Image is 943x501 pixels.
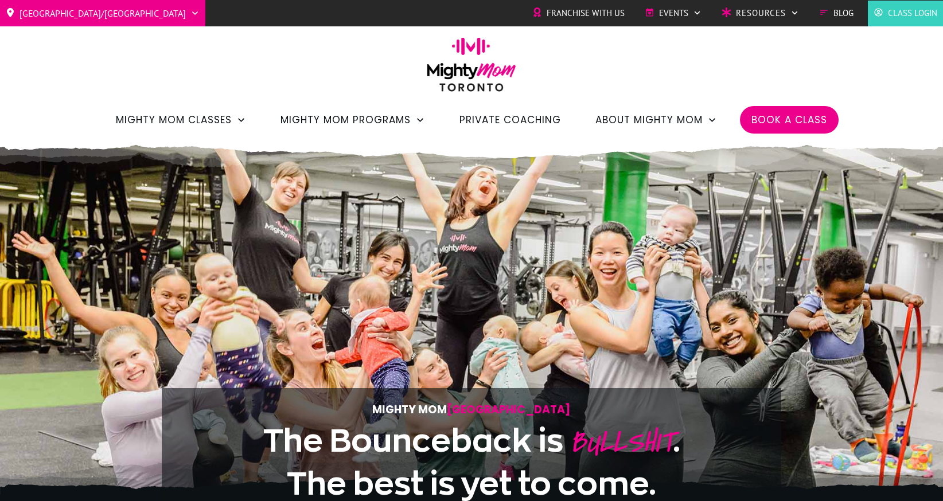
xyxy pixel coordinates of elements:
span: The best is yet to come. [287,466,656,500]
span: Franchise with Us [547,5,625,22]
a: Book a Class [751,110,827,130]
span: Blog [833,5,854,22]
p: Mighty Mom [197,400,746,419]
a: Blog [819,5,854,22]
span: About Mighty Mom [595,110,703,130]
a: Events [645,5,702,22]
span: Resources [736,5,786,22]
img: mightymom-logo-toronto [421,37,522,100]
span: [GEOGRAPHIC_DATA]/[GEOGRAPHIC_DATA] [20,4,186,22]
a: Class Login [874,5,937,22]
span: Mighty Mom Classes [116,110,232,130]
a: Private Coaching [459,110,561,130]
span: [GEOGRAPHIC_DATA] [447,402,571,417]
a: Resources [722,5,799,22]
span: Events [659,5,688,22]
span: Class Login [888,5,937,22]
a: About Mighty Mom [595,110,717,130]
a: Franchise with Us [532,5,625,22]
span: BULLSHIT [570,421,673,464]
a: [GEOGRAPHIC_DATA]/[GEOGRAPHIC_DATA] [6,4,200,22]
a: Mighty Mom Programs [280,110,425,130]
span: The Bounceback is [263,423,563,457]
a: Mighty Mom Classes [116,110,246,130]
span: Mighty Mom Programs [280,110,411,130]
